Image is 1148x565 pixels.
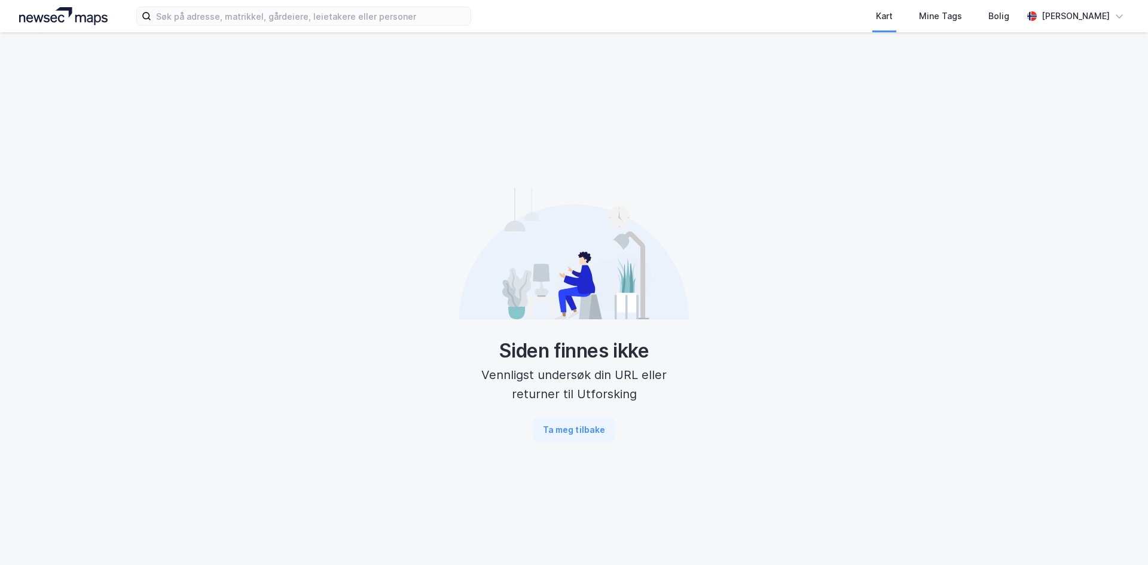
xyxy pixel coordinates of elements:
div: Siden finnes ikke [459,339,689,363]
div: Vennligst undersøk din URL eller returner til Utforsking [459,365,689,404]
div: [PERSON_NAME] [1042,9,1110,23]
div: Mine Tags [919,9,962,23]
div: Kart [876,9,893,23]
input: Søk på adresse, matrikkel, gårdeiere, leietakere eller personer [151,7,471,25]
button: Ta meg tilbake [533,418,615,442]
div: Bolig [988,9,1009,23]
iframe: Chat Widget [1088,508,1148,565]
img: logo.a4113a55bc3d86da70a041830d287a7e.svg [19,7,108,25]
